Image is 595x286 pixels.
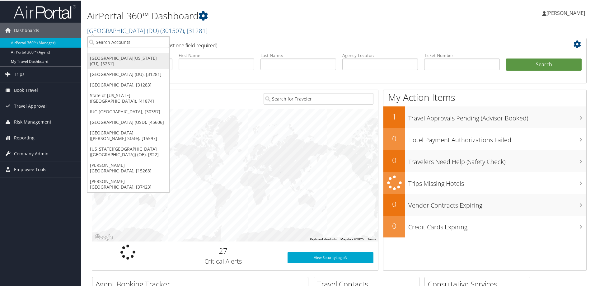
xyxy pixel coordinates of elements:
h3: Trips Missing Hotels [408,176,586,187]
input: Search Accounts [87,36,169,47]
span: Map data ©2025 [340,237,364,240]
h2: 0 [383,198,405,209]
span: Travel Approval [14,98,47,113]
h2: 1 [383,111,405,121]
img: airportal-logo.png [14,4,76,19]
a: State of [US_STATE] ([GEOGRAPHIC_DATA]), [41874] [87,90,169,106]
a: [GEOGRAPHIC_DATA][US_STATE] (CU), [5251] [87,52,169,68]
button: Search [506,58,582,70]
a: [PERSON_NAME] [542,3,591,22]
button: Keyboard shortcuts [310,237,337,241]
h3: Critical Alerts [168,256,278,265]
label: Last Name: [260,52,336,58]
label: Ticket Number: [424,52,500,58]
a: 1Travel Approvals Pending (Advisor Booked) [383,106,586,128]
span: (at least one field required) [158,41,217,48]
h3: Vendor Contracts Expiring [408,197,586,209]
a: [PERSON_NAME][GEOGRAPHIC_DATA], [37423] [87,176,169,192]
label: Agency Locator: [342,52,418,58]
span: , [ 31281 ] [184,26,208,34]
a: 0Vendor Contracts Expiring [383,193,586,215]
span: [PERSON_NAME] [546,9,585,16]
span: Reporting [14,129,35,145]
span: Employee Tools [14,161,46,177]
a: [GEOGRAPHIC_DATA], [31283] [87,79,169,90]
a: [GEOGRAPHIC_DATA] (DU), [31281] [87,68,169,79]
img: Google [94,233,114,241]
a: 0Credit Cards Expiring [383,215,586,237]
h2: 0 [383,133,405,143]
h3: Travel Approvals Pending (Advisor Booked) [408,110,586,122]
h1: My Action Items [383,90,586,103]
a: 0Hotel Payment Authorizations Failed [383,128,586,149]
h3: Travelers Need Help (Safety Check) [408,154,586,166]
a: [PERSON_NAME][GEOGRAPHIC_DATA], [15263] [87,159,169,176]
a: [GEOGRAPHIC_DATA] (USD), [45606] [87,116,169,127]
a: [US_STATE][GEOGRAPHIC_DATA] ([GEOGRAPHIC_DATA]) (OE), [822] [87,143,169,159]
a: Open this area in Google Maps (opens a new window) [94,233,114,241]
a: IUC-[GEOGRAPHIC_DATA], [30357] [87,106,169,116]
a: View SecurityLogic® [288,251,373,263]
span: Trips [14,66,25,82]
span: Risk Management [14,114,51,129]
span: Book Travel [14,82,38,97]
h1: AirPortal 360™ Dashboard [87,9,423,22]
h3: Credit Cards Expiring [408,219,586,231]
input: Search for Traveler [264,92,373,104]
h2: Airtinerary Lookup [97,39,541,49]
h2: 27 [168,245,278,256]
span: Company Admin [14,145,49,161]
h3: Hotel Payment Authorizations Failed [408,132,586,144]
a: Trips Missing Hotels [383,171,586,193]
a: 0Travelers Need Help (Safety Check) [383,149,586,171]
span: Dashboards [14,22,39,38]
label: First Name: [179,52,254,58]
a: [GEOGRAPHIC_DATA] (DU) [87,26,208,34]
h2: 0 [383,154,405,165]
a: Terms (opens in new tab) [368,237,376,240]
a: [GEOGRAPHIC_DATA] ([PERSON_NAME] State), [15597] [87,127,169,143]
span: ( 301507 ) [160,26,184,34]
h2: 0 [383,220,405,231]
